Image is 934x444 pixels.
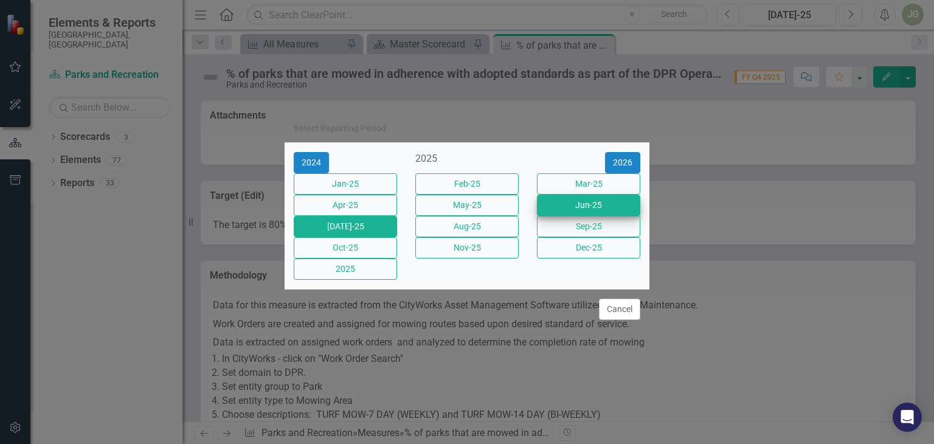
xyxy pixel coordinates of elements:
div: Open Intercom Messenger [893,403,922,432]
button: May-25 [415,195,519,216]
button: Jan-25 [294,173,397,195]
button: Dec-25 [537,237,640,258]
div: 2025 [415,152,519,166]
button: Jun-25 [537,195,640,216]
button: Apr-25 [294,195,397,216]
button: 2025 [294,258,397,280]
button: Aug-25 [415,216,519,237]
button: Sep-25 [537,216,640,237]
button: 2026 [605,152,640,173]
div: Select Reporting Period [294,124,386,133]
button: Feb-25 [415,173,519,195]
button: Nov-25 [415,237,519,258]
button: Cancel [599,299,640,320]
button: 2024 [294,152,329,173]
button: Mar-25 [537,173,640,195]
button: Oct-25 [294,237,397,258]
button: [DATE]-25 [294,216,397,237]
